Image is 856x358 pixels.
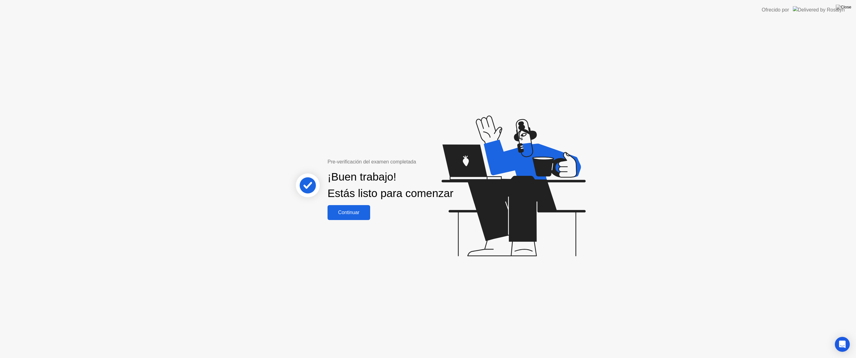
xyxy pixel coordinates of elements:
[836,5,851,10] img: Close
[328,169,454,202] div: ¡Buen trabajo! Estás listo para comenzar
[328,158,456,166] div: Pre-verificación del examen completada
[835,337,850,352] div: Open Intercom Messenger
[762,6,789,14] div: Ofrecido por
[328,205,370,220] button: Continuar
[793,6,845,13] img: Delivered by Rosalyn
[329,210,368,215] div: Continuar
